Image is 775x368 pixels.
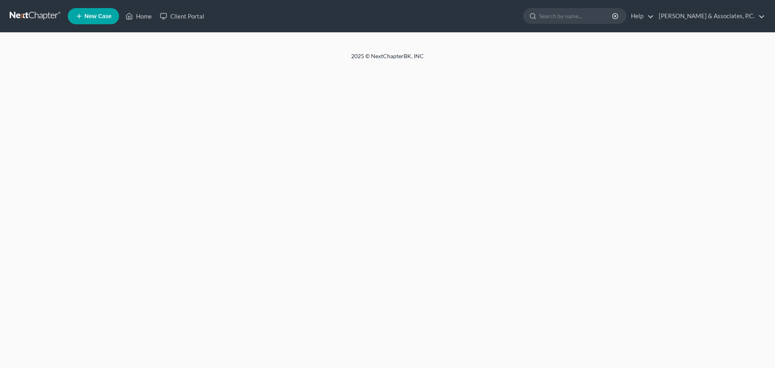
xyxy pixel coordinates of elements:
a: Home [121,9,156,23]
a: Help [627,9,654,23]
a: [PERSON_NAME] & Associates, P.C. [655,9,765,23]
a: Client Portal [156,9,208,23]
input: Search by name... [539,8,613,23]
div: 2025 © NextChapterBK, INC [157,52,618,67]
span: New Case [84,13,111,19]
